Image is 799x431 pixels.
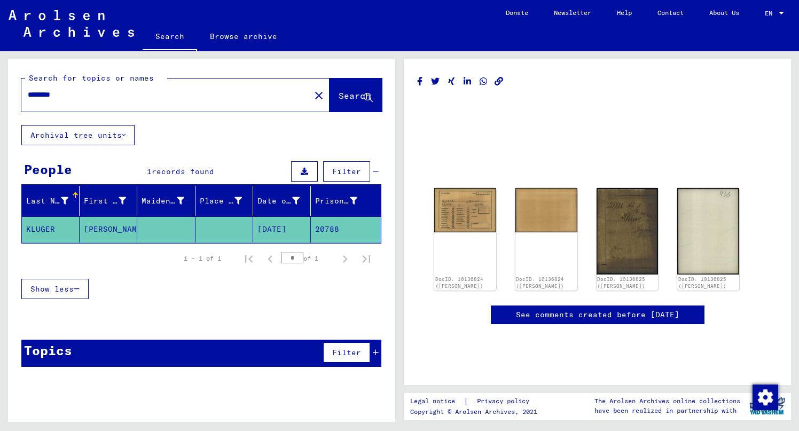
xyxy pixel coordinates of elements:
[24,160,72,179] div: People
[493,75,505,88] button: Copy link
[334,248,356,269] button: Next page
[200,195,242,207] div: Place of Birth
[260,248,281,269] button: Previous page
[21,125,135,145] button: Archival tree units
[410,407,542,417] p: Copyright © Arolsen Archives, 2021
[410,396,464,407] a: Legal notice
[315,192,371,209] div: Prisoner #
[435,276,483,289] a: DocID: 10136824 ([PERSON_NAME])
[257,195,300,207] div: Date of Birth
[84,195,126,207] div: First Name
[257,192,313,209] div: Date of Birth
[747,393,787,419] img: yv_logo.png
[197,23,290,49] a: Browse archive
[143,23,197,51] a: Search
[253,216,311,242] mat-cell: [DATE]
[29,73,154,83] mat-label: Search for topics or names
[356,248,377,269] button: Last page
[516,309,679,320] a: See comments created before [DATE]
[80,186,137,216] mat-header-cell: First Name
[434,188,496,232] img: 001.jpg
[753,385,778,410] img: Change consent
[311,216,381,242] mat-cell: 20788
[594,406,740,416] p: have been realized in partnership with
[21,279,89,299] button: Show less
[22,186,80,216] mat-header-cell: Last Name
[24,341,72,360] div: Topics
[410,396,542,407] div: |
[462,75,473,88] button: Share on LinkedIn
[281,253,334,263] div: of 1
[142,192,197,209] div: Maiden Name
[26,195,68,207] div: Last Name
[253,186,311,216] mat-header-cell: Date of Birth
[238,248,260,269] button: First page
[765,10,777,17] span: EN
[597,188,659,275] img: 001.jpg
[184,254,221,263] div: 1 – 1 of 1
[339,90,371,101] span: Search
[330,79,382,112] button: Search
[430,75,441,88] button: Share on Twitter
[142,195,184,207] div: Maiden Name
[84,192,139,209] div: First Name
[323,161,370,182] button: Filter
[323,342,370,363] button: Filter
[312,89,325,102] mat-icon: close
[152,167,214,176] span: records found
[446,75,457,88] button: Share on Xing
[22,216,80,242] mat-cell: KLUGER
[200,192,255,209] div: Place of Birth
[332,167,361,176] span: Filter
[597,276,645,289] a: DocID: 10136825 ([PERSON_NAME])
[9,10,134,37] img: Arolsen_neg.svg
[677,188,739,275] img: 002.jpg
[332,348,361,357] span: Filter
[515,188,577,232] img: 002.jpg
[308,84,330,106] button: Clear
[315,195,357,207] div: Prisoner #
[516,276,564,289] a: DocID: 10136824 ([PERSON_NAME])
[26,192,82,209] div: Last Name
[137,186,195,216] mat-header-cell: Maiden Name
[594,396,740,406] p: The Arolsen Archives online collections
[468,396,542,407] a: Privacy policy
[80,216,137,242] mat-cell: [PERSON_NAME]
[478,75,489,88] button: Share on WhatsApp
[147,167,152,176] span: 1
[30,284,74,294] span: Show less
[195,186,253,216] mat-header-cell: Place of Birth
[414,75,426,88] button: Share on Facebook
[678,276,726,289] a: DocID: 10136825 ([PERSON_NAME])
[311,186,381,216] mat-header-cell: Prisoner #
